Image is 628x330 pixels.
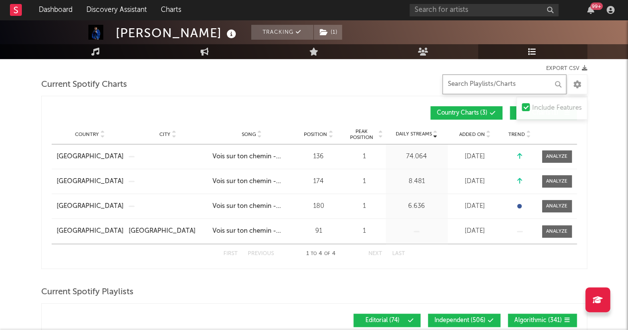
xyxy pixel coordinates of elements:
[587,6,594,14] button: 99+
[430,106,502,120] button: Country Charts(3)
[360,318,406,324] span: Editorial ( 74 )
[434,318,486,324] span: Independent ( 506 )
[314,25,342,40] button: (1)
[410,4,558,16] input: Search for artists
[346,226,383,236] div: 1
[437,110,488,116] span: Country Charts ( 3 )
[57,177,124,187] a: [GEOGRAPHIC_DATA]
[459,132,485,137] span: Added On
[129,226,208,236] a: [GEOGRAPHIC_DATA]
[296,226,341,236] div: 91
[510,106,577,120] button: City Charts(1)
[212,152,291,162] a: Vois sur ton chemin - Techno Mix
[129,226,196,236] div: [GEOGRAPHIC_DATA]
[353,314,420,327] button: Editorial(74)
[514,318,562,324] span: Algorithmic ( 341 )
[212,226,291,236] a: Vois sur ton chemin - Techno Mix
[346,129,377,140] span: Peak Position
[346,201,383,211] div: 1
[41,286,134,298] span: Current Spotify Playlists
[450,152,500,162] div: [DATE]
[388,152,445,162] div: 74.064
[388,201,445,211] div: 6.636
[248,251,274,257] button: Previous
[212,201,291,211] a: Vois sur ton chemin - Techno Mix
[532,102,582,114] div: Include Features
[212,177,291,187] a: Vois sur ton chemin - Techno Mix
[242,132,256,137] span: Song
[546,66,587,71] button: Export CSV
[450,226,500,236] div: [DATE]
[296,152,341,162] div: 136
[116,25,239,41] div: [PERSON_NAME]
[304,132,327,137] span: Position
[223,251,238,257] button: First
[313,25,343,40] span: ( 1 )
[57,152,124,162] a: [GEOGRAPHIC_DATA]
[294,248,349,260] div: 1 4 4
[508,132,525,137] span: Trend
[41,79,127,91] span: Current Spotify Charts
[450,177,500,187] div: [DATE]
[368,251,382,257] button: Next
[346,177,383,187] div: 1
[346,152,383,162] div: 1
[442,74,566,94] input: Search Playlists/Charts
[388,177,445,187] div: 8.481
[75,132,99,137] span: Country
[311,252,317,256] span: to
[508,314,577,327] button: Algorithmic(341)
[590,2,603,10] div: 99 +
[296,177,341,187] div: 174
[296,201,341,211] div: 180
[251,25,313,40] button: Tracking
[57,226,124,236] a: [GEOGRAPHIC_DATA]
[57,201,124,211] a: [GEOGRAPHIC_DATA]
[392,251,405,257] button: Last
[428,314,500,327] button: Independent(506)
[396,131,432,138] span: Daily Streams
[450,201,500,211] div: [DATE]
[159,132,170,137] span: City
[324,252,330,256] span: of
